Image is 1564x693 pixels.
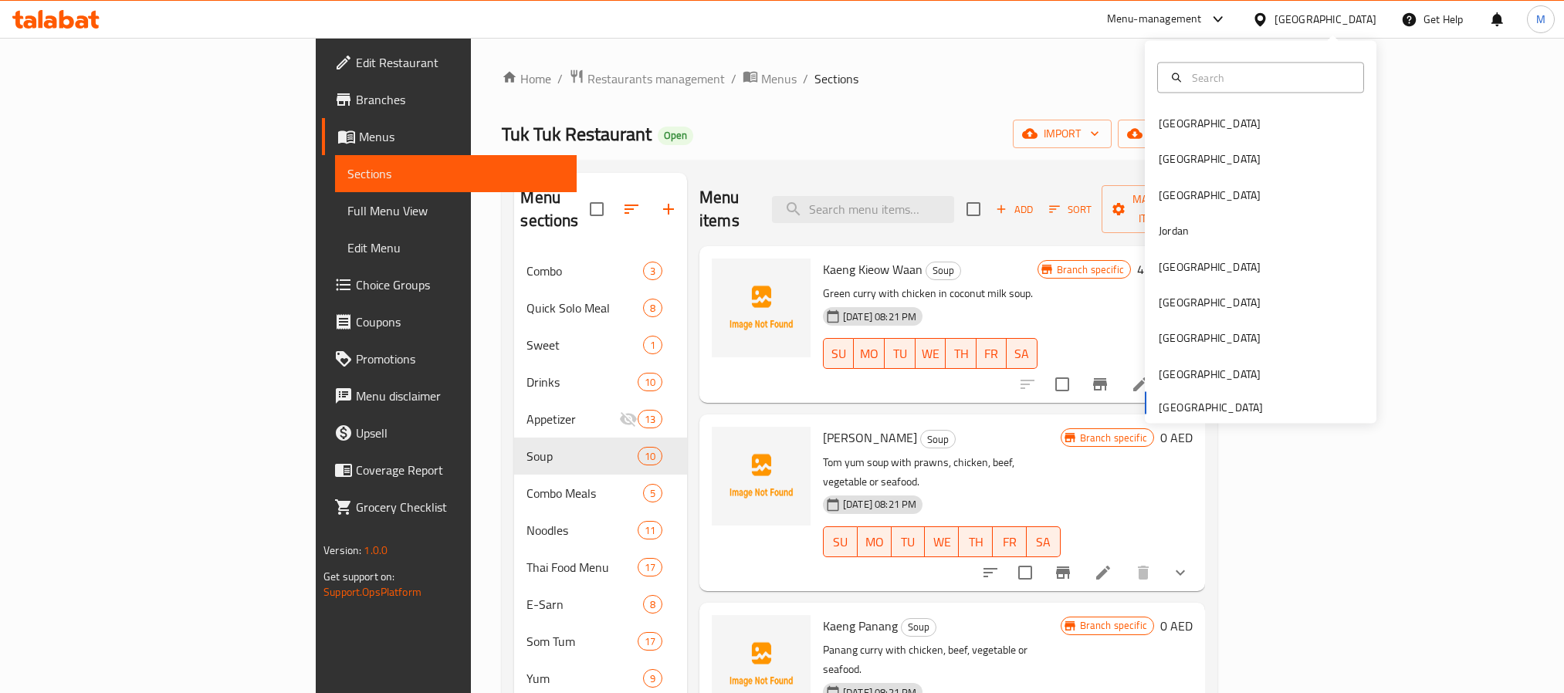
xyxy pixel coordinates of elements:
span: Appetizer [526,410,618,428]
span: 11 [638,523,662,538]
button: Branch-specific-item [1082,366,1119,403]
span: Select to update [1009,556,1041,589]
div: [GEOGRAPHIC_DATA] [1159,115,1261,132]
div: items [638,521,662,539]
span: 9 [644,671,662,686]
div: Combo Meals [526,484,642,502]
button: FR [993,526,1027,557]
div: Som Tum17 [514,623,687,660]
div: items [643,484,662,502]
span: MO [864,531,885,553]
div: Drinks10 [514,363,687,401]
div: Open [658,127,693,145]
div: Jordan [1159,222,1189,239]
div: [GEOGRAPHIC_DATA] [1159,150,1261,167]
button: WE [925,526,959,557]
span: FR [999,531,1021,553]
h6: 0 AED [1160,615,1193,637]
h6: 41.25 AED [1137,259,1193,280]
span: 10 [638,449,662,464]
div: [GEOGRAPHIC_DATA] [1275,11,1376,28]
div: Combo3 [514,252,687,289]
span: Coupons [356,313,564,331]
button: TH [959,526,993,557]
span: Soup [926,262,960,279]
a: Choice Groups [322,266,577,303]
div: Combo Meals5 [514,475,687,512]
span: Version: [323,540,361,560]
span: Combo [526,262,642,280]
span: Branch specific [1051,262,1130,277]
a: Support.OpsPlatform [323,582,421,602]
a: Grocery Checklist [322,488,577,526]
a: Menu disclaimer [322,377,577,414]
span: Sort items [1039,198,1102,221]
a: Menus [743,69,797,89]
div: Soup [526,447,637,465]
a: Edit menu item [1094,563,1112,582]
a: Coupons [322,303,577,340]
div: items [638,373,662,391]
span: Yum [526,669,642,688]
button: WE [916,338,946,369]
span: SA [1033,531,1055,553]
span: Upsell [356,424,564,442]
div: Soup10 [514,438,687,475]
span: Edit Restaurant [356,53,564,72]
span: M [1536,11,1545,28]
span: 13 [638,412,662,427]
span: Som Tum [526,632,637,651]
span: Sections [347,164,564,183]
div: items [638,632,662,651]
input: search [772,196,954,223]
div: items [643,595,662,614]
span: Kaeng Kieow Waan [823,258,922,281]
span: Branches [356,90,564,109]
button: SA [1027,526,1061,557]
span: Sections [814,69,858,88]
span: Soup [902,618,936,636]
button: show more [1162,554,1199,591]
span: Quick Solo Meal [526,299,642,317]
button: MO [854,338,885,369]
span: Kaeng Panang [823,614,898,637]
div: Soup [926,262,961,280]
div: Thai Food Menu [526,558,637,576]
span: Drinks [526,373,637,391]
span: Add item [990,198,1039,221]
span: SU [830,343,848,365]
button: delete [1125,554,1162,591]
span: Open [658,129,693,142]
span: TH [965,531,987,553]
span: Branch specific [1074,618,1153,633]
a: Coverage Report [322,451,577,488]
span: Restaurants management [587,69,725,88]
span: Full Menu View [347,201,564,220]
span: export [1130,124,1205,144]
svg: Show Choices [1171,563,1190,582]
span: Choice Groups [356,276,564,294]
input: Search [1186,69,1354,86]
span: Menus [359,127,564,146]
button: FR [977,338,1007,369]
div: Quick Solo Meal8 [514,289,687,326]
span: Soup [921,431,955,448]
a: Restaurants management [569,69,725,89]
li: / [731,69,736,88]
span: import [1025,124,1099,144]
button: Sort [1045,198,1095,221]
button: TU [892,526,926,557]
div: E-Sarn [526,595,642,614]
div: [GEOGRAPHIC_DATA] [1159,294,1261,311]
div: Sweet [526,336,642,354]
span: Manage items [1114,190,1193,228]
span: MO [860,343,878,365]
h2: Menu items [699,186,753,232]
span: 10 [638,375,662,390]
a: Branches [322,81,577,118]
button: SU [823,338,854,369]
div: [GEOGRAPHIC_DATA] [1159,186,1261,203]
div: Noodles11 [514,512,687,549]
button: import [1013,120,1112,148]
button: Manage items [1102,185,1205,233]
